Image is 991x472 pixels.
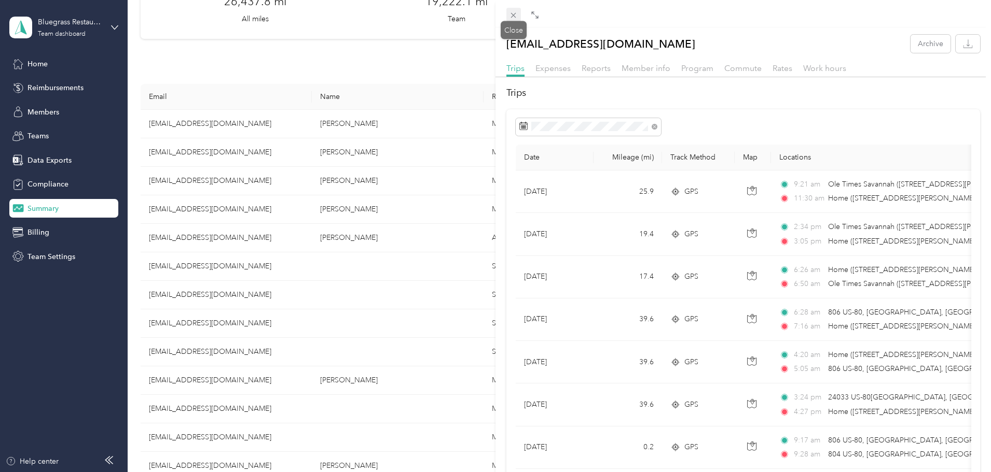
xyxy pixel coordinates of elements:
span: 5:05 am [794,363,823,375]
span: GPS [684,186,698,197]
td: [DATE] [516,383,594,426]
span: Program [681,63,713,73]
span: Rates [773,63,792,73]
span: GPS [684,399,698,410]
span: Work hours [803,63,846,73]
span: Commute [724,63,762,73]
span: 9:17 am [794,435,823,446]
td: [DATE] [516,213,594,255]
span: 9:28 am [794,449,823,460]
span: GPS [684,228,698,240]
span: 7:16 am [794,321,823,332]
span: 2:34 pm [794,221,823,233]
td: 39.6 [594,341,662,383]
td: [DATE] [516,341,594,383]
span: 3:24 pm [794,392,823,403]
span: 6:50 am [794,278,823,290]
td: [DATE] [516,426,594,469]
td: 39.6 [594,298,662,341]
span: Expenses [535,63,571,73]
th: Mileage (mi) [594,145,662,170]
span: 9:21 am [794,179,823,190]
td: [DATE] [516,256,594,298]
span: 4:20 am [794,349,823,361]
span: 6:28 am [794,307,823,318]
h2: Trips [506,86,980,100]
span: GPS [684,313,698,325]
td: [DATE] [516,298,594,341]
td: 39.6 [594,383,662,426]
span: Reports [582,63,611,73]
td: 0.2 [594,426,662,469]
span: GPS [684,441,698,453]
span: Member info [622,63,670,73]
span: GPS [684,356,698,368]
span: GPS [684,271,698,282]
td: 19.4 [594,213,662,255]
td: [DATE] [516,170,594,213]
span: 3:05 pm [794,236,823,247]
span: 11:30 am [794,193,823,204]
span: 6:26 am [794,264,823,276]
button: Archive [911,35,951,53]
iframe: Everlance-gr Chat Button Frame [933,414,991,472]
p: [EMAIL_ADDRESS][DOMAIN_NAME] [506,35,695,53]
span: Trips [506,63,525,73]
td: 25.9 [594,170,662,213]
th: Track Method [662,145,735,170]
th: Map [735,145,771,170]
th: Date [516,145,594,170]
span: 4:27 pm [794,406,823,418]
div: Close [501,21,527,39]
td: 17.4 [594,256,662,298]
